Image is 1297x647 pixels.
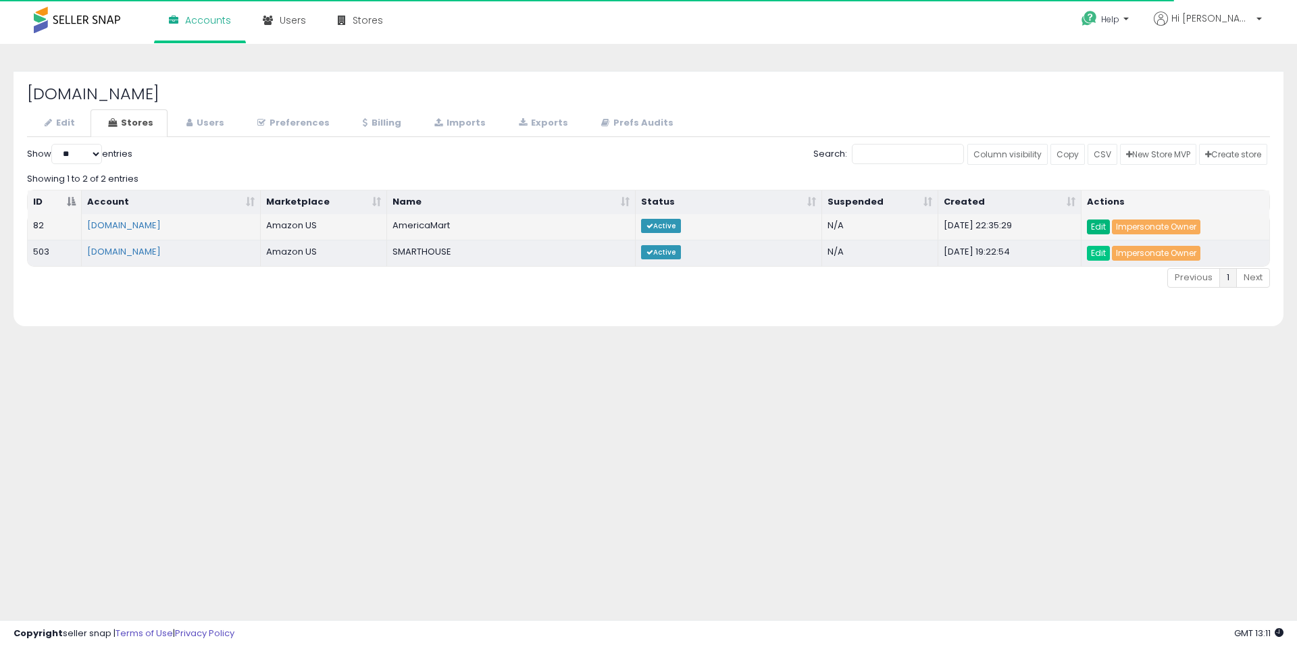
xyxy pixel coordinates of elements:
th: Created: activate to sort column ascending [938,190,1082,215]
th: Marketplace: activate to sort column ascending [261,190,387,215]
a: Copy [1050,144,1085,165]
i: Get Help [1081,10,1098,27]
th: Actions [1082,190,1269,215]
td: [DATE] 22:35:29 [938,214,1082,240]
th: Name: activate to sort column ascending [387,190,636,215]
span: Stores [353,14,383,27]
label: Search: [813,144,964,164]
a: Stores [91,109,168,137]
a: Billing [345,109,415,137]
td: SMARTHOUSE [387,240,636,266]
td: N/A [822,214,938,240]
a: Prefs Audits [584,109,688,137]
span: New Store MVP [1126,149,1190,160]
th: Account: activate to sort column ascending [82,190,261,215]
a: Impersonate Owner [1112,246,1200,261]
span: Accounts [185,14,231,27]
label: Show entries [27,144,132,164]
td: N/A [822,240,938,266]
th: Suspended: activate to sort column ascending [822,190,938,215]
th: Status: activate to sort column ascending [636,190,822,215]
span: Help [1101,14,1119,25]
a: Preferences [240,109,344,137]
span: Active [641,245,681,259]
a: New Store MVP [1120,144,1196,165]
a: Next [1236,268,1270,288]
span: CSV [1094,149,1111,160]
div: Showing 1 to 2 of 2 entries [27,167,1270,186]
a: Create store [1199,144,1267,165]
span: Active [641,219,681,233]
select: Showentries [51,144,102,164]
td: [DATE] 19:22:54 [938,240,1082,266]
span: Column visibility [973,149,1042,160]
div: seller snap | | [14,627,234,640]
a: Terms of Use [116,627,173,640]
a: Users [169,109,238,137]
h2: [DOMAIN_NAME] [27,85,1270,103]
span: Copy [1057,149,1079,160]
a: Edit [1087,219,1110,234]
a: CSV [1088,144,1117,165]
a: Imports [417,109,500,137]
span: Hi [PERSON_NAME] [1171,11,1252,25]
a: Impersonate Owner [1112,219,1200,234]
td: AmericaMart [387,214,636,240]
a: Privacy Policy [175,627,234,640]
a: Previous [1167,268,1220,288]
a: 1 [1219,268,1237,288]
input: Search: [852,144,964,164]
a: Column visibility [967,144,1048,165]
a: [DOMAIN_NAME] [87,219,161,232]
span: Users [280,14,306,27]
a: Edit [27,109,89,137]
a: Hi [PERSON_NAME] [1154,11,1262,42]
a: Exports [501,109,582,137]
td: Amazon US [261,214,387,240]
a: Edit [1087,246,1110,261]
td: Amazon US [261,240,387,266]
a: [DOMAIN_NAME] [87,245,161,258]
strong: Copyright [14,627,63,640]
span: Create store [1205,149,1261,160]
span: 2025-09-11 13:11 GMT [1234,627,1283,640]
th: ID: activate to sort column descending [28,190,82,215]
td: 82 [28,214,82,240]
td: 503 [28,240,82,266]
